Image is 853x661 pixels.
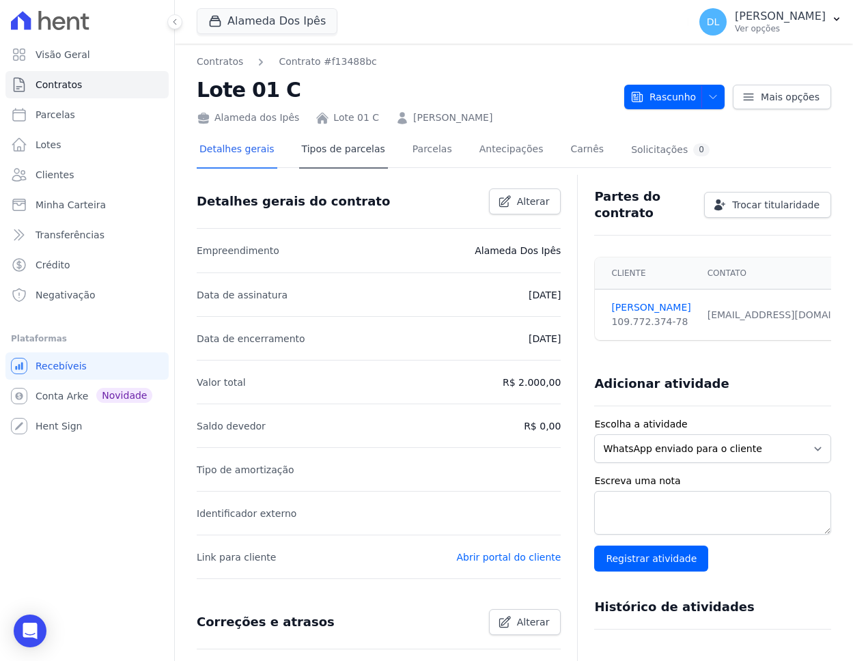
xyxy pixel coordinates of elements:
[197,132,277,169] a: Detalhes gerais
[36,108,75,122] span: Parcelas
[630,85,696,109] span: Rascunho
[11,330,163,347] div: Plataformas
[36,78,82,92] span: Contratos
[693,143,710,156] div: 0
[197,418,266,434] p: Saldo devedor
[594,417,831,432] label: Escolha a atividade
[594,546,708,572] input: Registrar atividade
[279,55,376,69] a: Contrato #f13488bc
[197,55,613,69] nav: Breadcrumb
[36,228,104,242] span: Transferências
[197,374,246,391] p: Valor total
[5,71,169,98] a: Contratos
[5,412,169,440] a: Hent Sign
[36,359,87,373] span: Recebíveis
[529,287,561,303] p: [DATE]
[197,55,243,69] a: Contratos
[707,17,720,27] span: DL
[413,111,492,125] a: [PERSON_NAME]
[333,111,379,125] a: Lote 01 C
[197,505,296,522] p: Identificador externo
[36,168,74,182] span: Clientes
[36,288,96,302] span: Negativação
[197,330,305,347] p: Data de encerramento
[568,132,606,169] a: Carnês
[299,132,388,169] a: Tipos de parcelas
[36,138,61,152] span: Lotes
[5,41,169,68] a: Visão Geral
[595,257,699,290] th: Cliente
[524,418,561,434] p: R$ 0,00
[732,198,820,212] span: Trocar titularidade
[594,376,729,392] h3: Adicionar atividade
[761,90,820,104] span: Mais opções
[5,191,169,219] a: Minha Carteira
[96,388,152,403] span: Novidade
[611,300,690,315] a: [PERSON_NAME]
[594,188,693,221] h3: Partes do contrato
[197,55,377,69] nav: Breadcrumb
[197,8,337,34] button: Alameda Dos Ipês
[36,48,90,61] span: Visão Geral
[5,101,169,128] a: Parcelas
[489,609,561,635] a: Alterar
[36,258,70,272] span: Crédito
[36,419,83,433] span: Hent Sign
[457,552,561,563] a: Abrir portal do cliente
[733,85,831,109] a: Mais opções
[688,3,853,41] button: DL [PERSON_NAME] Ver opções
[477,132,546,169] a: Antecipações
[5,131,169,158] a: Lotes
[735,23,826,34] p: Ver opções
[36,389,88,403] span: Conta Arke
[611,315,690,329] div: 109.772.374-78
[5,161,169,188] a: Clientes
[517,195,550,208] span: Alterar
[197,193,390,210] h3: Detalhes gerais do contrato
[5,221,169,249] a: Transferências
[197,462,294,478] p: Tipo de amortização
[197,111,299,125] div: Alameda dos Ipês
[5,382,169,410] a: Conta Arke Novidade
[5,281,169,309] a: Negativação
[197,287,288,303] p: Data de assinatura
[735,10,826,23] p: [PERSON_NAME]
[631,143,710,156] div: Solicitações
[197,614,335,630] h3: Correções e atrasos
[624,85,725,109] button: Rascunho
[517,615,550,629] span: Alterar
[14,615,46,647] div: Open Intercom Messenger
[36,198,106,212] span: Minha Carteira
[628,132,712,169] a: Solicitações0
[503,374,561,391] p: R$ 2.000,00
[410,132,455,169] a: Parcelas
[5,352,169,380] a: Recebíveis
[489,188,561,214] a: Alterar
[197,549,276,565] p: Link para cliente
[529,330,561,347] p: [DATE]
[704,192,831,218] a: Trocar titularidade
[197,74,613,105] h2: Lote 01 C
[197,242,279,259] p: Empreendimento
[594,474,831,488] label: Escreva uma nota
[5,251,169,279] a: Crédito
[475,242,561,259] p: Alameda Dos Ipês
[594,599,754,615] h3: Histórico de atividades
